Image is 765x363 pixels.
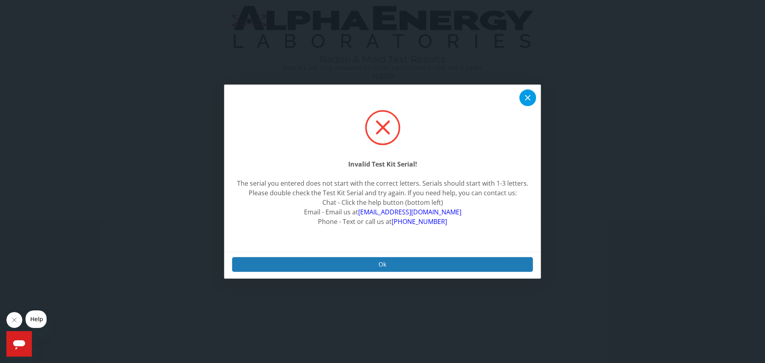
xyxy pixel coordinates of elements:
[6,331,32,357] iframe: Button to launch messaging window
[237,179,528,188] div: The serial you entered does not start with the correct letters. Serials should start with 1-3 let...
[6,312,22,328] iframe: Close message
[304,198,461,226] span: Chat - Click the help button (bottom left) Email - Email us at Phone - Text or call us at
[25,310,47,328] iframe: Message from company
[392,217,447,226] a: [PHONE_NUMBER]
[358,208,461,216] a: [EMAIL_ADDRESS][DOMAIN_NAME]
[348,160,417,169] strong: Invalid Test Kit Serial!
[237,188,528,198] div: Please double check the Test Kit Serial and try again. If you need help, you can contact us:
